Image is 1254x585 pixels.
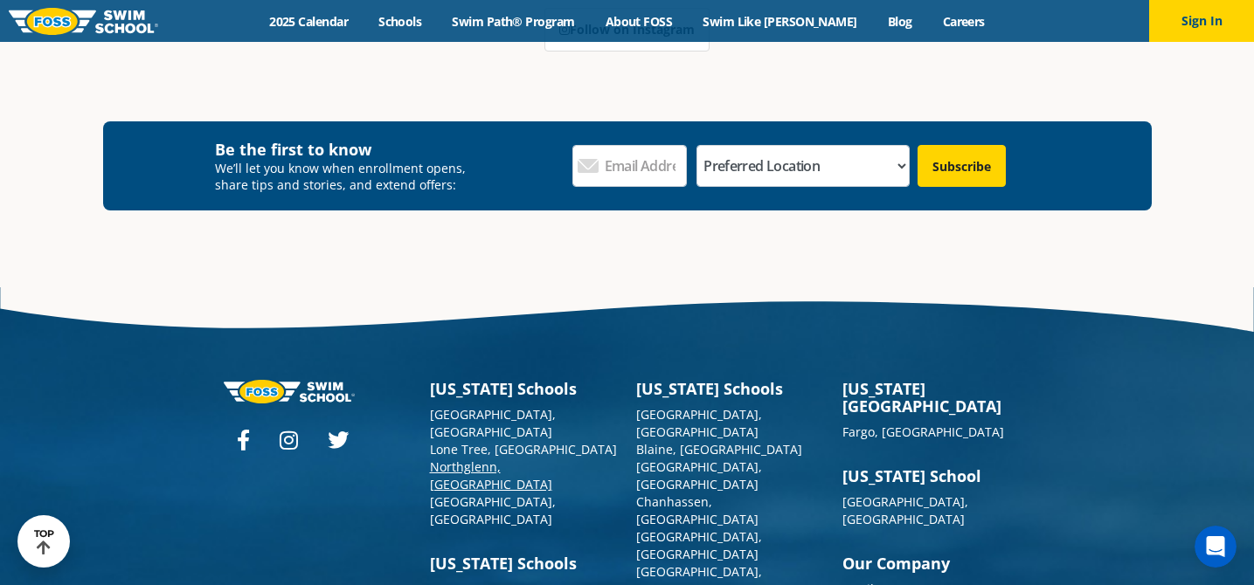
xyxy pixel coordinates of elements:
h3: [US_STATE] Schools [430,380,619,397]
iframe: Intercom live chat [1195,526,1237,568]
h3: Our Company [842,554,1031,572]
a: Careers [927,13,1000,30]
h3: [US_STATE] Schools [636,380,825,397]
a: Schools [364,13,437,30]
input: Subscribe [918,145,1006,187]
a: [GEOGRAPHIC_DATA], [GEOGRAPHIC_DATA] [430,493,556,527]
h3: [US_STATE] Schools [430,554,619,572]
a: [GEOGRAPHIC_DATA], [GEOGRAPHIC_DATA] [842,493,968,527]
input: Email Address [572,145,687,187]
img: Foss-logo-horizontal-white.svg [224,380,355,403]
img: FOSS Swim School Logo [9,8,158,35]
a: [GEOGRAPHIC_DATA], [GEOGRAPHIC_DATA] [636,458,762,492]
a: [GEOGRAPHIC_DATA], [GEOGRAPHIC_DATA] [636,406,762,440]
a: Fargo, [GEOGRAPHIC_DATA] [842,423,1004,440]
a: Blaine, [GEOGRAPHIC_DATA] [636,441,802,458]
a: Northglenn, [GEOGRAPHIC_DATA] [430,458,552,492]
h4: Be the first to know [215,139,478,160]
a: 2025 Calendar [254,13,364,30]
a: Blog [872,13,927,30]
p: We’ll let you know when enrollment opens, share tips and stories, and extend offers: [215,160,478,193]
div: TOP [34,528,54,555]
a: Lone Tree, [GEOGRAPHIC_DATA] [430,441,617,458]
h3: [US_STATE][GEOGRAPHIC_DATA] [842,380,1031,415]
a: [GEOGRAPHIC_DATA], [GEOGRAPHIC_DATA] [636,528,762,562]
a: Swim Path® Program [437,13,590,30]
h3: [US_STATE] School [842,467,1031,485]
a: About FOSS [590,13,688,30]
a: Chanhassen, [GEOGRAPHIC_DATA] [636,493,759,527]
a: Swim Like [PERSON_NAME] [688,13,873,30]
a: [GEOGRAPHIC_DATA], [GEOGRAPHIC_DATA] [430,406,556,440]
